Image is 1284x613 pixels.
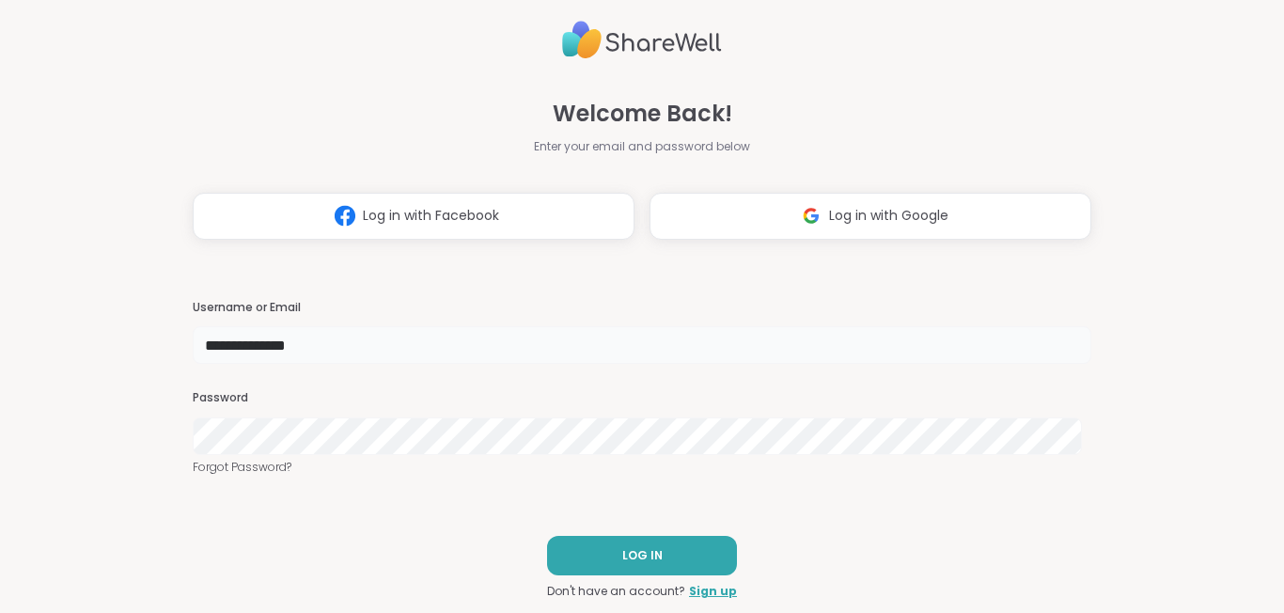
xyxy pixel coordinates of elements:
span: Log in with Facebook [363,206,499,226]
span: Welcome Back! [553,97,732,131]
a: Sign up [689,583,737,600]
img: ShareWell Logomark [327,198,363,233]
button: Log in with Google [650,193,1091,240]
button: LOG IN [547,536,737,575]
span: Don't have an account? [547,583,685,600]
span: Enter your email and password below [534,138,750,155]
img: ShareWell Logomark [793,198,829,233]
span: Log in with Google [829,206,948,226]
button: Log in with Facebook [193,193,634,240]
h3: Username or Email [193,300,1091,316]
img: ShareWell Logo [562,13,722,67]
h3: Password [193,390,1091,406]
a: Forgot Password? [193,459,1091,476]
span: LOG IN [622,547,663,564]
